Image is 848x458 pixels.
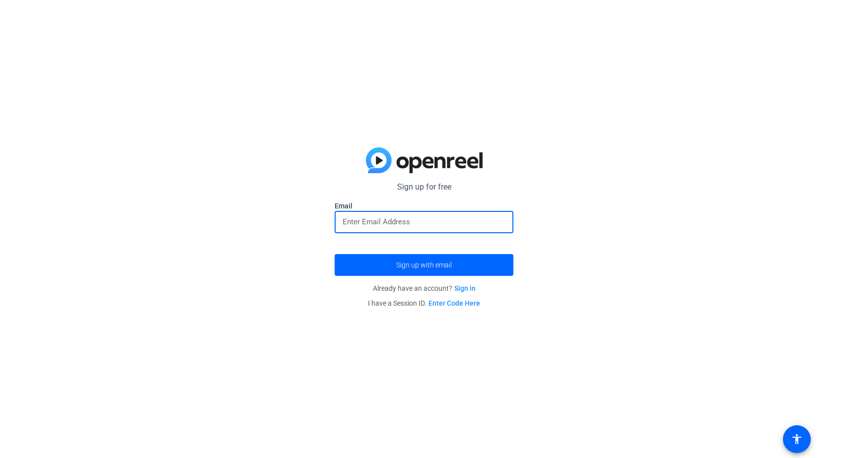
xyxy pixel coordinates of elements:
[428,299,480,307] a: Enter Code Here
[454,284,476,292] a: Sign in
[335,254,513,276] button: Sign up with email
[335,181,513,193] p: Sign up for free
[368,299,480,307] span: I have a Session ID.
[373,284,476,292] span: Already have an account?
[335,201,513,211] label: Email
[791,433,803,445] mat-icon: accessibility
[343,216,505,228] input: Enter Email Address
[366,147,483,173] img: blue-gradient.svg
